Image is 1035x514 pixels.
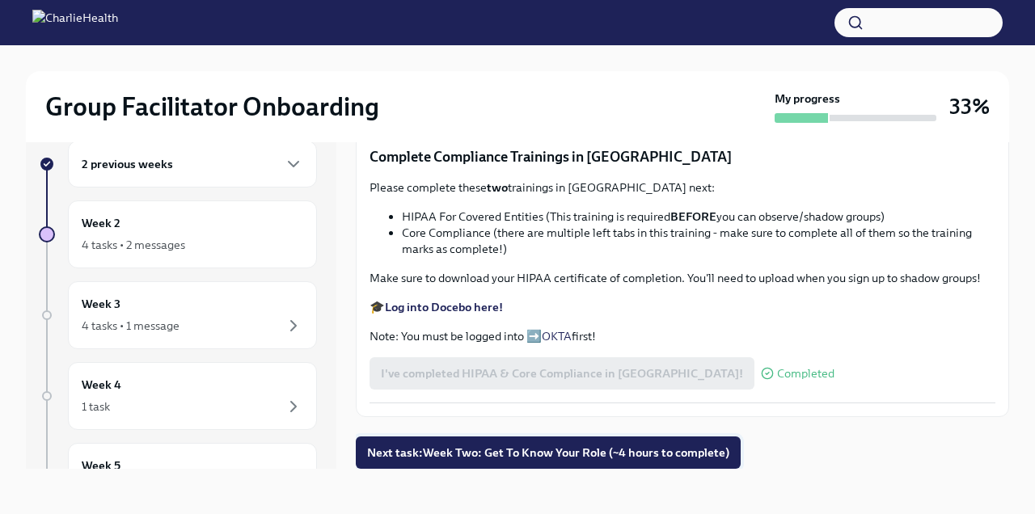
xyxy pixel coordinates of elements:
[370,299,995,315] p: 🎓
[402,225,995,257] li: Core Compliance (there are multiple left tabs in this training - make sure to complete all of the...
[82,457,120,474] h6: Week 5
[370,179,995,196] p: Please complete these trainings in [GEOGRAPHIC_DATA] next:
[487,180,508,195] strong: two
[82,376,121,394] h6: Week 4
[949,92,990,121] h3: 33%
[82,318,180,334] div: 4 tasks • 1 message
[82,398,110,415] div: 1 task
[68,141,317,187] div: 2 previous weeks
[39,200,317,268] a: Week 24 tasks • 2 messages
[402,209,995,225] li: HIPAA For Covered Entities (This training is required you can observe/shadow groups)
[370,270,995,286] p: Make sure to download your HIPAA certificate of completion. You'll need to upload when you sign u...
[39,362,317,430] a: Week 41 task
[39,281,317,349] a: Week 34 tasks • 1 message
[32,10,118,36] img: CharlieHealth
[82,295,120,313] h6: Week 3
[542,329,572,343] a: OKTA
[370,147,995,166] p: Complete Compliance Trainings in [GEOGRAPHIC_DATA]
[367,444,729,461] span: Next task : Week Two: Get To Know Your Role (~4 hours to complete)
[670,209,716,224] strong: BEFORE
[356,436,741,469] button: Next task:Week Two: Get To Know Your Role (~4 hours to complete)
[82,155,173,173] h6: 2 previous weeks
[82,214,120,232] h6: Week 2
[777,368,834,380] span: Completed
[385,300,503,314] a: Log into Docebo here!
[775,91,840,107] strong: My progress
[45,91,379,123] h2: Group Facilitator Onboarding
[370,328,995,344] p: Note: You must be logged into ➡️ first!
[39,443,317,511] a: Week 5
[82,237,185,253] div: 4 tasks • 2 messages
